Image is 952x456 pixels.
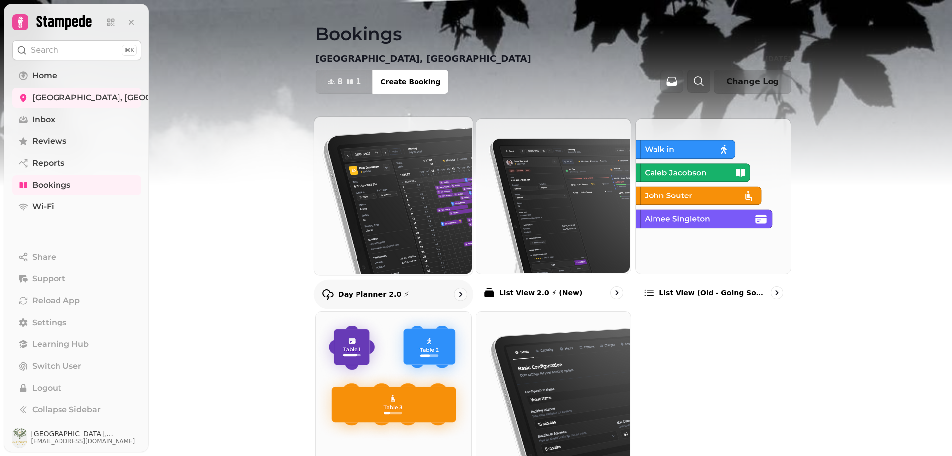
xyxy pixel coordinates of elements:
[12,40,141,60] button: Search⌘K
[31,44,58,56] p: Search
[12,269,141,289] button: Support
[12,131,141,151] a: Reviews
[12,247,141,267] button: Share
[714,70,791,94] button: Change Log
[455,289,465,299] svg: go to
[12,356,141,376] button: Switch User
[12,110,141,130] a: Inbox
[772,288,782,298] svg: go to
[765,54,791,64] p: [DATE]
[32,360,81,372] span: Switch User
[635,118,791,307] a: List view (Old - going soon)List view (Old - going soon)
[12,153,141,173] a: Reports
[32,201,54,213] span: Wi-Fi
[12,313,141,332] a: Settings
[32,179,70,191] span: Bookings
[32,382,61,394] span: Logout
[31,437,141,445] span: [EMAIL_ADDRESS][DOMAIN_NAME]
[314,116,473,309] a: Day Planner 2.0 ⚡Day Planner 2.0 ⚡
[476,118,632,307] a: List View 2.0 ⚡ (New)List View 2.0 ⚡ (New)
[32,114,55,126] span: Inbox
[12,400,141,420] button: Collapse Sidebar
[122,45,137,56] div: ⌘K
[12,66,141,86] a: Home
[380,78,440,85] span: Create Booking
[12,175,141,195] a: Bookings
[659,288,767,298] p: List view (Old - going soon)
[499,288,583,298] p: List View 2.0 ⚡ (New)
[12,428,27,448] img: User avatar
[726,78,779,86] span: Change Log
[356,78,361,86] span: 1
[475,118,630,273] img: List View 2.0 ⚡ (New)
[612,288,622,298] svg: go to
[32,338,89,350] span: Learning Hub
[32,251,56,263] span: Share
[32,135,66,147] span: Reviews
[32,70,57,82] span: Home
[32,92,213,104] span: [GEOGRAPHIC_DATA], [GEOGRAPHIC_DATA]
[372,70,448,94] button: Create Booking
[32,404,101,416] span: Collapse Sidebar
[337,78,343,86] span: 8
[12,378,141,398] button: Logout
[32,157,64,169] span: Reports
[635,118,790,273] img: List view (Old - going soon)
[12,197,141,217] a: Wi-Fi
[315,52,531,65] p: [GEOGRAPHIC_DATA], [GEOGRAPHIC_DATA]
[316,70,373,94] button: 81
[12,428,141,448] button: User avatar[GEOGRAPHIC_DATA], [GEOGRAPHIC_DATA][EMAIL_ADDRESS][DOMAIN_NAME]
[313,116,472,274] img: Day Planner 2.0 ⚡
[32,273,65,285] span: Support
[12,334,141,354] a: Learning Hub
[32,317,66,328] span: Settings
[12,291,141,311] button: Reload App
[12,88,141,108] a: [GEOGRAPHIC_DATA], [GEOGRAPHIC_DATA]
[31,430,141,437] span: [GEOGRAPHIC_DATA], [GEOGRAPHIC_DATA]
[338,289,409,299] p: Day Planner 2.0 ⚡
[32,295,80,307] span: Reload App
